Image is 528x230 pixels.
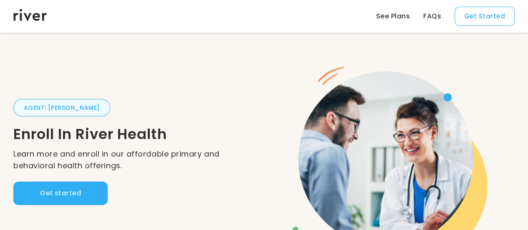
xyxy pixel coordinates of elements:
[13,148,264,172] div: Learn more and enroll in our affordable primary and behavioral health offerings.
[13,182,108,205] button: Get started
[13,99,110,116] div: AGENT: [PERSON_NAME]
[455,7,515,26] button: Get Started
[376,11,409,21] a: See Plans
[423,11,441,21] a: FAQs
[13,126,264,142] div: Enroll In River Health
